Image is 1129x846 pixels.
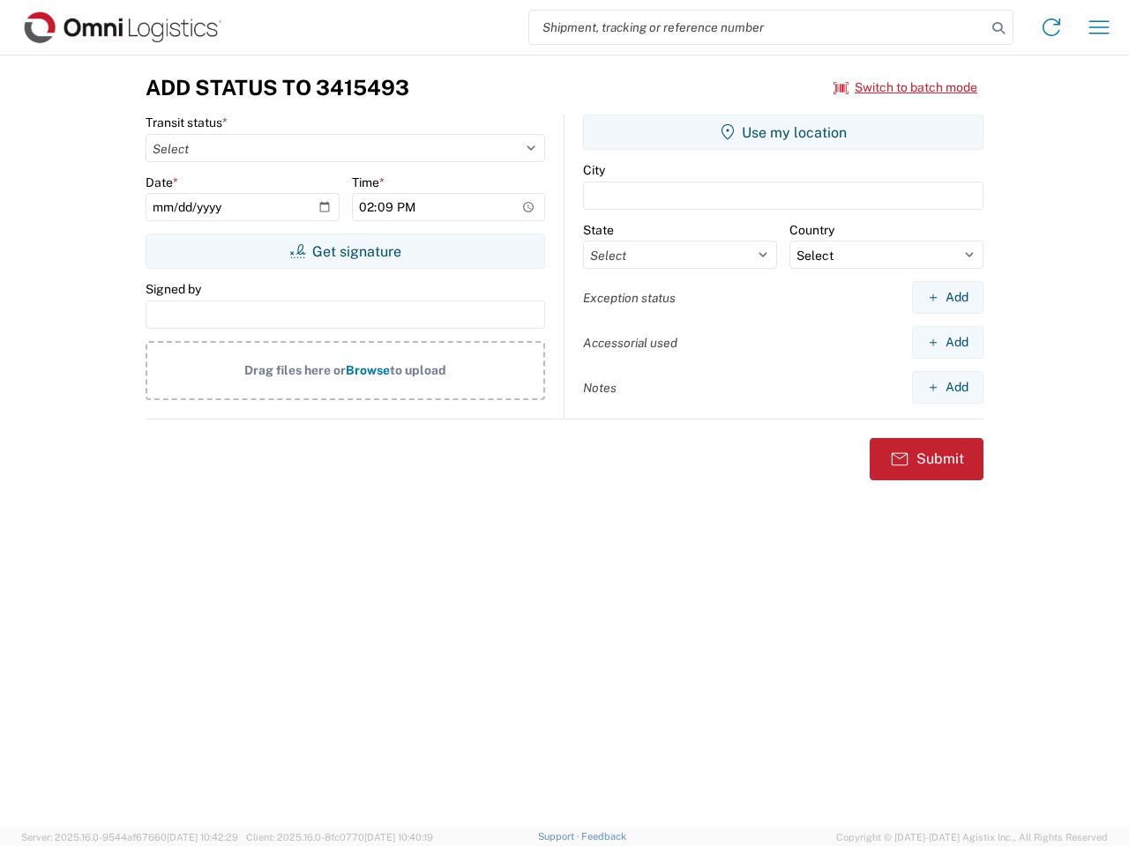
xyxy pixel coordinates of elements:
[583,162,605,178] label: City
[912,371,983,404] button: Add
[244,363,346,377] span: Drag files here or
[529,11,986,44] input: Shipment, tracking or reference number
[346,363,390,377] span: Browse
[146,115,228,130] label: Transit status
[146,75,409,100] h3: Add Status to 3415493
[912,326,983,359] button: Add
[583,290,676,306] label: Exception status
[167,832,238,842] span: [DATE] 10:42:29
[870,438,983,480] button: Submit
[583,222,614,238] label: State
[146,174,178,190] label: Date
[364,832,433,842] span: [DATE] 10:40:19
[390,363,446,377] span: to upload
[146,234,545,269] button: Get signature
[583,380,617,396] label: Notes
[538,831,582,842] a: Support
[146,281,201,297] label: Signed by
[246,832,433,842] span: Client: 2025.16.0-8fc0770
[789,222,834,238] label: Country
[581,831,626,842] a: Feedback
[583,115,983,150] button: Use my location
[834,73,977,102] button: Switch to batch mode
[836,829,1108,845] span: Copyright © [DATE]-[DATE] Agistix Inc., All Rights Reserved
[912,281,983,314] button: Add
[352,174,385,190] label: Time
[583,335,677,351] label: Accessorial used
[21,832,238,842] span: Server: 2025.16.0-9544af67660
